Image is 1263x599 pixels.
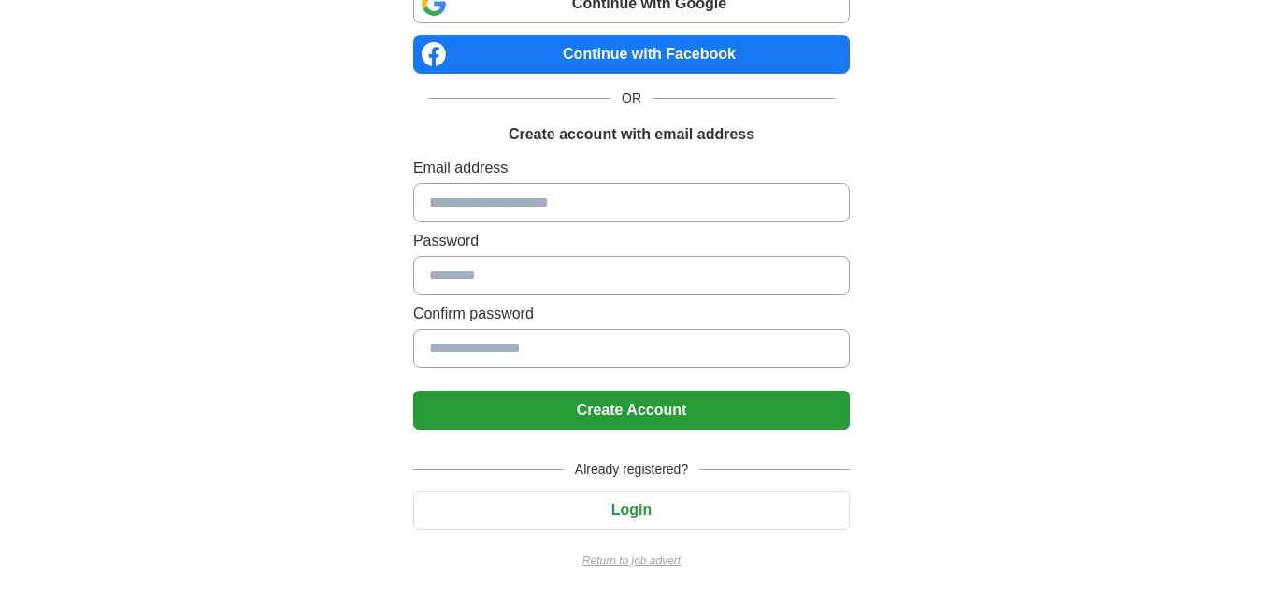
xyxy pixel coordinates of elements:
button: Create Account [413,391,850,430]
label: Email address [413,157,850,179]
a: Return to job advert [413,552,850,569]
span: Already registered? [564,460,699,479]
label: Password [413,230,850,252]
button: Login [413,491,850,530]
a: Login [413,502,850,518]
span: OR [610,89,653,108]
h1: Create account with email address [509,123,754,146]
a: Continue with Facebook [413,35,850,74]
label: Confirm password [413,303,850,325]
